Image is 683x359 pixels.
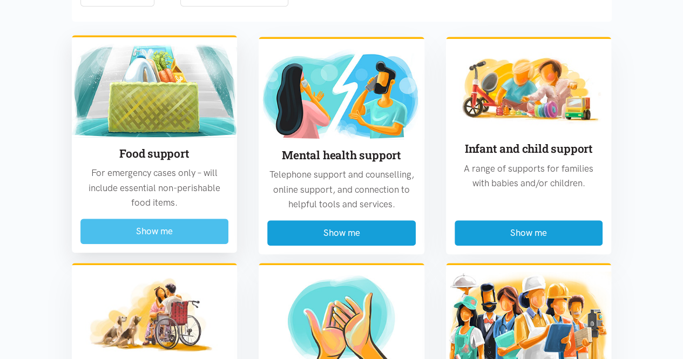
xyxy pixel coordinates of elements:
[80,166,229,210] p: For emergency cases only – will include essential non-perishable food items.
[455,161,603,191] p: A range of supports for families with babies and/or children.
[267,147,416,163] h3: Mental health support
[80,219,229,244] button: Show me
[80,146,229,161] h3: Food support
[455,220,603,246] button: Show me
[455,141,603,157] h3: Infant and child support
[267,167,416,212] p: Telephone support and counselling, online support, and connection to helpful tools and services.
[267,220,416,246] button: Show me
